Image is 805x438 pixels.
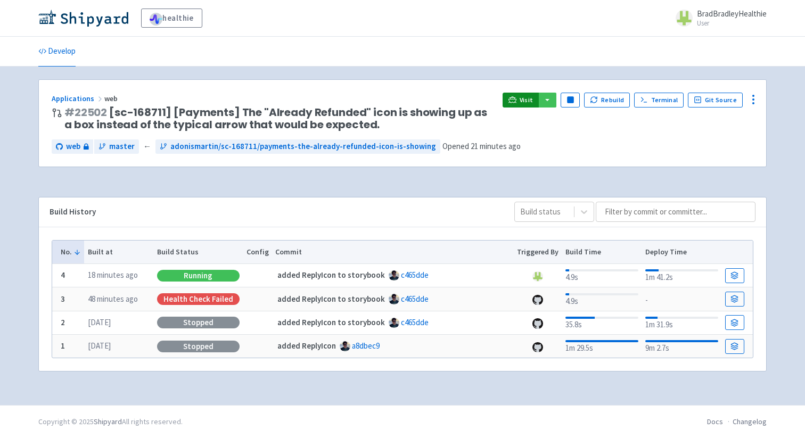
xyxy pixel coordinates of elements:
[84,241,153,264] th: Built at
[38,37,76,67] a: Develop
[64,105,107,120] a: #22502
[520,96,533,104] span: Visit
[471,141,521,151] time: 21 minutes ago
[157,293,240,305] div: Health check failed
[725,292,744,307] a: Build Details
[725,268,744,283] a: Build Details
[645,267,718,284] div: 1m 41.2s
[584,93,630,108] button: Rebuild
[157,317,240,328] div: Stopped
[88,341,111,351] time: [DATE]
[697,9,767,19] span: BradBradleyHealthie
[52,139,93,154] a: web
[157,270,240,282] div: Running
[401,270,429,280] a: c465dde
[562,241,642,264] th: Build Time
[170,141,436,153] span: adonismartin/sc-168711/payments-the-already-refunded-icon-is-showing
[277,341,336,351] strong: added ReplyIcon
[561,93,580,108] button: Pause
[503,93,539,108] a: Visit
[52,94,104,103] a: Applications
[66,141,80,153] span: web
[733,417,767,426] a: Changelog
[565,291,638,308] div: 4.9s
[565,267,638,284] div: 4.9s
[565,338,638,354] div: 1m 29.5s
[88,294,138,304] time: 48 minutes ago
[38,10,128,27] img: Shipyard logo
[88,270,138,280] time: 18 minutes ago
[697,20,767,27] small: User
[707,417,723,426] a: Docs
[88,317,111,327] time: [DATE]
[104,94,119,103] span: web
[565,315,638,331] div: 35.8s
[272,241,514,264] th: Commit
[725,315,744,330] a: Build Details
[277,270,385,280] strong: added ReplyIcon to storybook
[61,246,81,258] button: No.
[277,294,385,304] strong: added ReplyIcon to storybook
[157,341,240,352] div: Stopped
[61,270,65,280] b: 4
[277,317,385,327] strong: added ReplyIcon to storybook
[669,10,767,27] a: BradBradleyHealthie User
[109,141,135,153] span: master
[645,292,718,307] div: -
[61,294,65,304] b: 3
[143,141,151,153] span: ←
[514,241,562,264] th: Triggered By
[94,139,139,154] a: master
[352,341,380,351] a: a8dbec9
[401,317,429,327] a: c465dde
[141,9,202,28] a: healthie
[642,241,721,264] th: Deploy Time
[645,315,718,331] div: 1m 31.9s
[596,202,755,222] input: Filter by commit or committer...
[688,93,743,108] a: Git Source
[94,417,122,426] a: Shipyard
[64,106,494,131] span: [sc-168711] [Payments] The "Already Refunded" icon is showing up as a box instead of the typical ...
[155,139,440,154] a: adonismartin/sc-168711/payments-the-already-refunded-icon-is-showing
[153,241,243,264] th: Build Status
[725,339,744,354] a: Build Details
[645,338,718,354] div: 9m 2.7s
[243,241,272,264] th: Config
[442,141,521,151] span: Opened
[61,317,65,327] b: 2
[401,294,429,304] a: c465dde
[50,206,497,218] div: Build History
[61,341,65,351] b: 1
[634,93,684,108] a: Terminal
[38,416,183,427] div: Copyright © 2025 All rights reserved.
